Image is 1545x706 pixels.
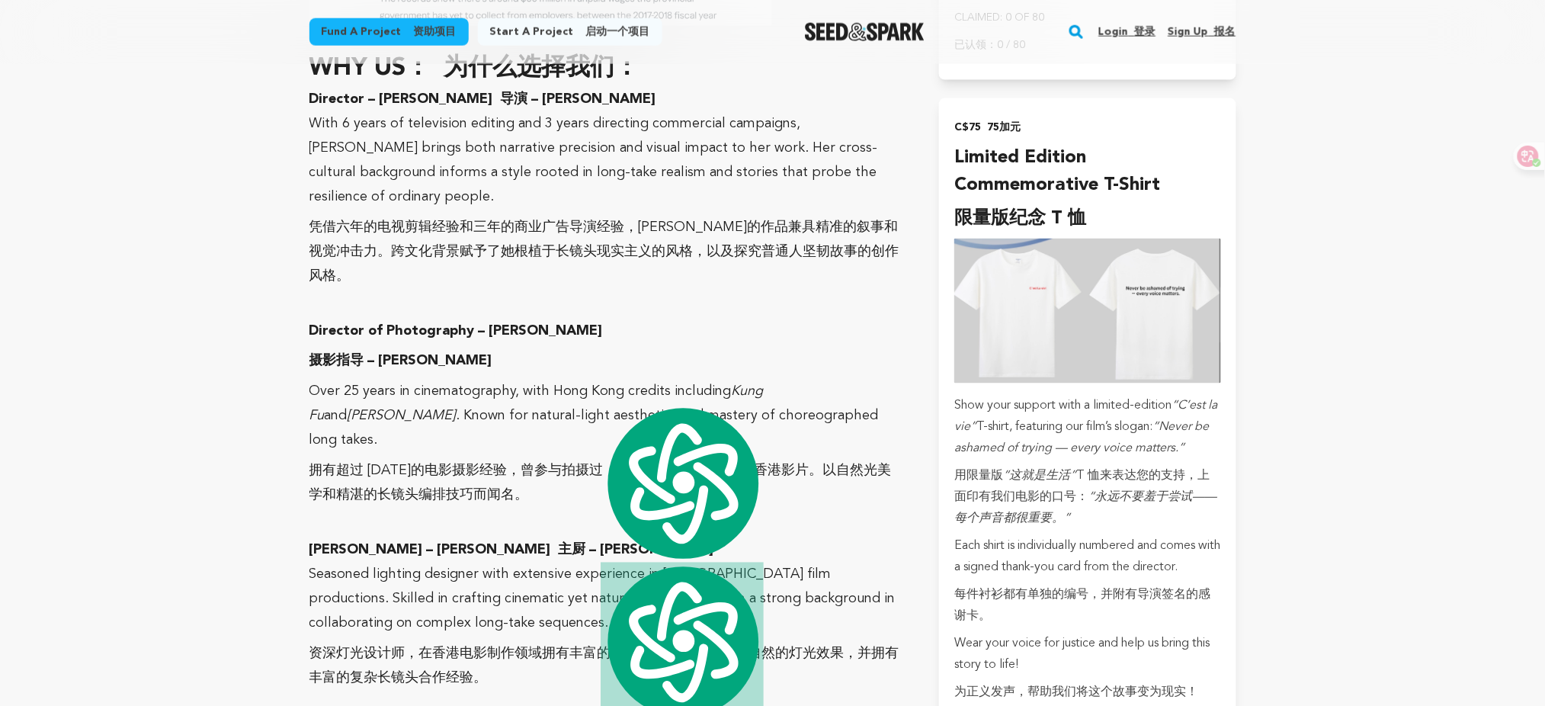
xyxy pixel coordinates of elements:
[954,492,1216,525] em: “永远不要羞于尝试——每个声音都很重要。”
[954,470,1216,525] font: 用限量版 T 恤来表达您的支持，上面印有我们电影的口号：
[954,536,1220,634] p: Each shirt is individually numbered and comes with a signed thank-you card from the director.
[444,56,639,81] font: 为什么选择我们：
[309,563,903,697] p: Seasoned lighting designer with extensive experience in [GEOGRAPHIC_DATA] film productions. Skill...
[805,23,925,41] img: Seed&Spark Logo Dark Mode
[501,92,656,106] font: 导演 – [PERSON_NAME]
[1168,20,1236,44] a: Sign up 报名
[954,422,1209,455] em: “Never be ashamed of trying — every voice matters.”
[309,50,903,87] h1: WHY US：
[348,409,457,423] em: [PERSON_NAME]
[954,400,1217,434] em: “C’est la vie”
[954,117,1220,138] h2: C$75
[478,18,662,46] a: Start a project 启动一个项目
[954,210,1086,228] font: 限量版纪念 T 恤
[954,396,1220,536] p: Show your support with a limited-edition T-shirt, featuring our film’s slogan:
[954,589,1210,623] font: 每件衬衫都有单独的编号，并附有导演签名的感谢卡。
[309,92,656,106] strong: Director – [PERSON_NAME]
[1134,27,1156,37] font: 登录
[309,18,469,46] a: Fund a project 资助项目
[805,23,925,41] a: Seed&Spark Homepage
[309,647,899,685] font: 资深灯光设计师，在香港电影制作领域拥有丰富的经验。擅长打造电影般自然的灯光效果，并拥有丰富的复杂长镜头合作经验。
[309,220,899,283] font: 凭借六年的电视剪辑经验和三年的商业广告导演经验，[PERSON_NAME]的作品兼具精准的叙事和视觉冲击力。跨文化背景赋予了她根植于长镜头现实主义的风格，以及探究普通人坚韧故事的创作风格。
[1003,470,1076,483] em: “这就是生活”
[954,687,1198,699] font: 为正义发声，帮助我们将这个故事变为现实！
[586,27,650,37] font: 启动一个项目
[414,27,457,37] font: 资助项目
[954,239,1220,383] img: incentive
[601,404,764,563] img: logo.svg
[309,464,892,502] font: 拥有超过 [DATE]的电影摄影经验，曾参与拍摄过 和 等香港影片。以自然光美学和精湛的长镜头编排技巧而闻名。
[987,122,1021,133] font: 75加元
[309,544,714,557] strong: [PERSON_NAME] – [PERSON_NAME]
[309,324,603,368] strong: Director of Photography – [PERSON_NAME]
[559,544,714,557] font: 主厨 – [PERSON_NAME]
[954,144,1220,239] h4: Limited Edition Commemorative T-Shirt
[309,385,764,423] em: Kung Fu
[1098,20,1156,44] a: Login 登录
[309,111,903,294] p: With 6 years of television editing and 3 years directing commercial campaigns, [PERSON_NAME] brin...
[309,355,492,368] font: 摄影指导 – [PERSON_NAME]
[309,380,903,514] p: Over 25 years in cinematography, with Hong Kong credits including and . Known for natural-light a...
[1214,27,1236,37] font: 报名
